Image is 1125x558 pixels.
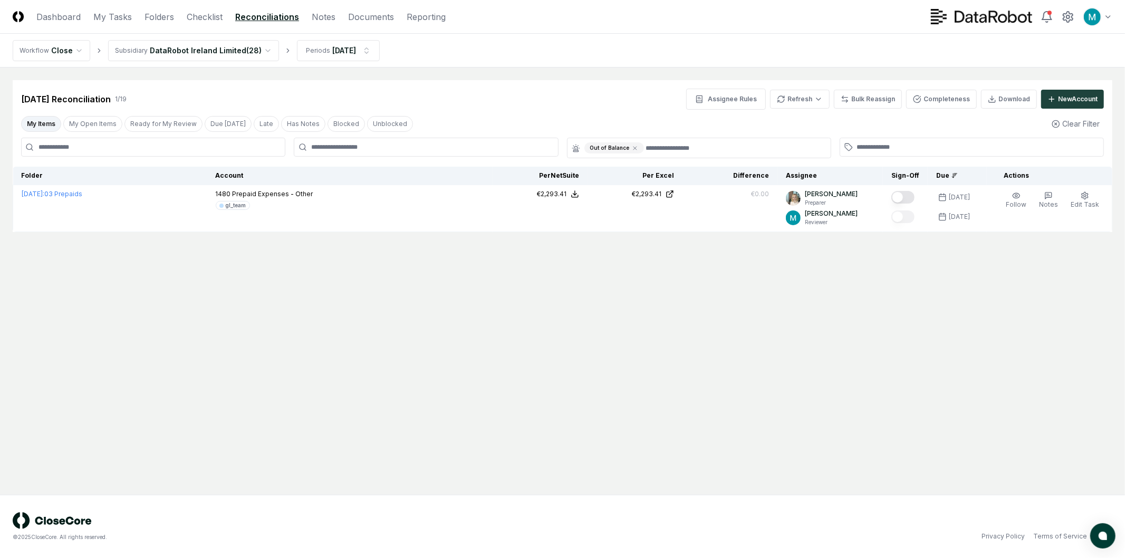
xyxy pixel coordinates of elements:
button: Bulk Reassign [834,90,902,109]
button: Mark complete [891,210,915,223]
div: New Account [1058,94,1098,104]
button: Has Notes [281,116,325,132]
div: [DATE] [949,212,970,222]
button: My Open Items [63,116,122,132]
p: Reviewer [805,218,858,226]
th: Sign-Off [883,167,928,185]
div: 1 / 19 [115,94,127,104]
button: Blocked [328,116,365,132]
span: Edit Task [1071,200,1099,208]
span: Prepaid Expenses - Other [233,190,313,198]
button: Periods[DATE] [297,40,380,61]
button: Unblocked [367,116,413,132]
button: Completeness [906,90,977,109]
div: [DATE] [332,45,356,56]
a: Privacy Policy [982,532,1025,541]
div: Account [216,171,484,180]
th: Per NetSuite [493,167,588,185]
th: Assignee [777,167,883,185]
th: Per Excel [588,167,682,185]
img: ACg8ocIk6UVBSJ1Mh_wKybhGNOx8YD4zQOa2rDZHjRd5UfivBFfoWA=s96-c [786,210,801,225]
a: Notes [312,11,335,23]
a: [DATE]:03 Prepaids [22,190,82,198]
div: €2,293.41 [537,189,566,199]
div: © 2025 CloseCore. All rights reserved. [13,533,563,541]
div: €2,293.41 [632,189,661,199]
a: My Tasks [93,11,132,23]
p: Preparer [805,199,858,207]
p: [PERSON_NAME] [805,209,858,218]
nav: breadcrumb [13,40,380,61]
div: €0.00 [751,189,769,199]
button: Edit Task [1069,189,1101,211]
div: Actions [995,171,1104,180]
button: NewAccount [1041,90,1104,109]
button: €2,293.41 [537,189,579,199]
img: logo [13,512,92,529]
button: atlas-launcher [1090,523,1116,549]
a: Reconciliations [235,11,299,23]
img: DataRobot logo [931,9,1032,24]
button: Ready for My Review [124,116,203,132]
a: Dashboard [36,11,81,23]
button: Late [254,116,279,132]
button: Refresh [770,90,830,109]
div: gl_team [226,201,246,209]
span: [DATE] : [22,190,44,198]
div: Out of Balance [584,142,644,153]
div: [DATE] [949,193,970,202]
button: Assignee Rules [686,89,766,110]
a: Documents [348,11,394,23]
th: Folder [13,167,207,185]
div: Periods [306,46,330,55]
span: 1480 [216,190,231,198]
p: [PERSON_NAME] [805,189,858,199]
span: Notes [1039,200,1058,208]
a: Checklist [187,11,223,23]
a: Reporting [407,11,446,23]
button: Follow [1004,189,1028,211]
span: Follow [1006,200,1026,208]
div: Workflow [20,46,49,55]
div: Due [936,171,978,180]
img: Logo [13,11,24,22]
img: ACg8ocKh93A2PVxV7CaGalYBgc3fGwopTyyIAwAiiQ5buQbeS2iRnTQ=s96-c [786,191,801,206]
div: Subsidiary [115,46,148,55]
th: Difference [682,167,777,185]
a: €2,293.41 [596,189,674,199]
img: ACg8ocIk6UVBSJ1Mh_wKybhGNOx8YD4zQOa2rDZHjRd5UfivBFfoWA=s96-c [1084,8,1101,25]
button: Due Today [205,116,252,132]
a: Folders [145,11,174,23]
button: Clear Filter [1047,114,1104,133]
button: Mark complete [891,191,915,204]
div: [DATE] Reconciliation [21,93,111,105]
button: Notes [1037,189,1060,211]
button: Download [981,90,1037,109]
a: Terms of Service [1033,532,1087,541]
button: My Items [21,116,61,132]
